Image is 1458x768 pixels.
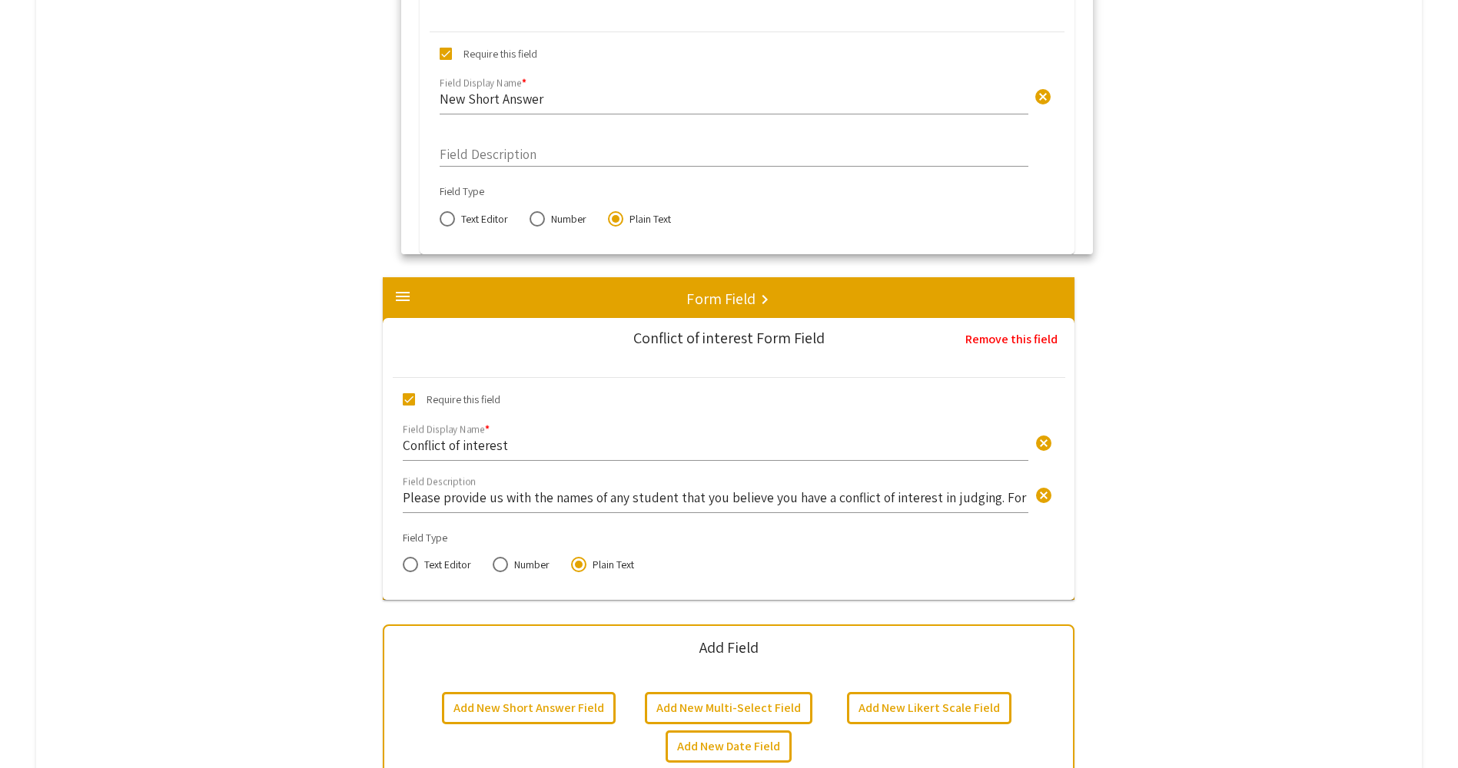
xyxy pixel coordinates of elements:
span: Require this field [427,390,500,409]
button: Add New Date Field [666,730,792,763]
span: cancel [1035,486,1053,505]
div: Conflict of interest Form Field [633,330,825,346]
span: Text Editor [418,557,471,572]
mat-icon: menu [394,287,412,306]
span: cancel [1035,434,1053,452]
span: Plain Text [586,557,634,572]
h5: Form Field [686,290,756,308]
button: Add New Likert Scale Field [847,692,1011,724]
mat-icon: keyboard_arrow_right [756,290,774,309]
div: Form Field [383,326,1074,601]
input: Display name [403,436,1028,454]
button: Clear [1028,479,1059,510]
button: Add New Short Answer Field [442,692,616,724]
mat-label: Field Type [403,531,447,545]
span: Number [508,557,550,572]
button: Remove this field [955,324,1068,355]
button: Clear [1028,426,1059,457]
h5: Add Field [699,638,759,657]
button: Add New Multi-Select Field [645,692,812,724]
iframe: Chat [12,699,65,756]
mat-expansion-panel-header: Form Field [383,277,1074,326]
input: Description [403,488,1028,506]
